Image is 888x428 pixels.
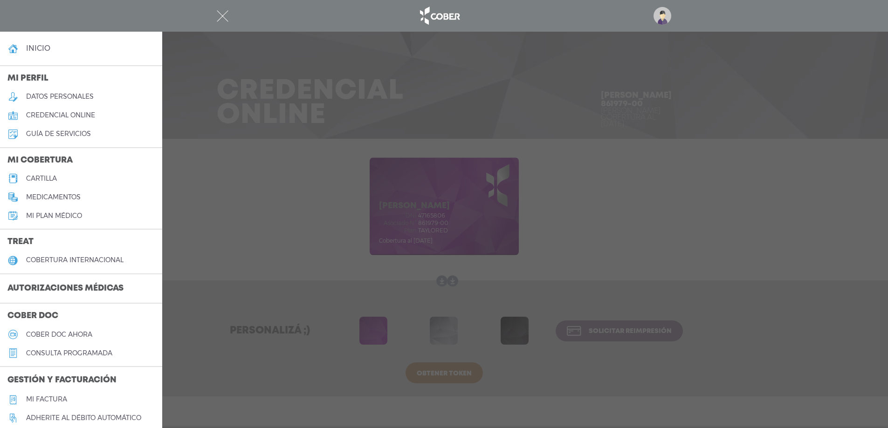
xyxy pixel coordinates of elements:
[217,10,228,22] img: Cober_menu-close-white.svg
[26,212,82,220] h5: Mi plan médico
[26,44,50,53] h4: inicio
[26,331,92,339] h5: Cober doc ahora
[26,256,124,264] h5: cobertura internacional
[415,5,464,27] img: logo_cober_home-white.png
[26,414,141,422] h5: Adherite al débito automático
[654,7,671,25] img: profile-placeholder.svg
[26,395,67,403] h5: Mi factura
[26,93,94,101] h5: datos personales
[26,193,81,201] h5: medicamentos
[26,111,95,119] h5: credencial online
[26,130,91,138] h5: guía de servicios
[26,349,112,357] h5: consulta programada
[26,175,57,183] h5: cartilla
